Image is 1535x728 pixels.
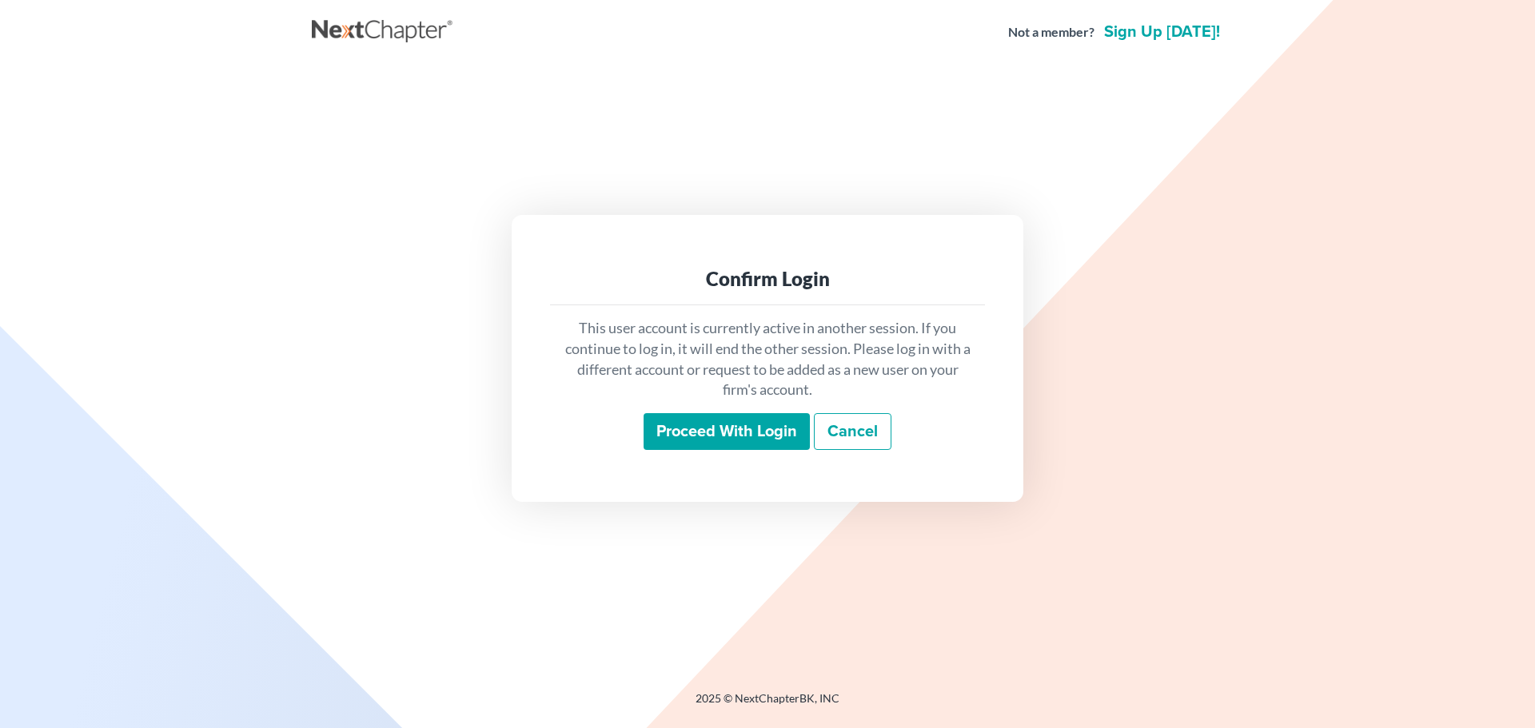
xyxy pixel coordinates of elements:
[563,318,972,400] p: This user account is currently active in another session. If you continue to log in, it will end ...
[1008,23,1094,42] strong: Not a member?
[814,413,891,450] a: Cancel
[563,266,972,292] div: Confirm Login
[312,690,1223,719] div: 2025 © NextChapterBK, INC
[644,413,810,450] input: Proceed with login
[1101,24,1223,40] a: Sign up [DATE]!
